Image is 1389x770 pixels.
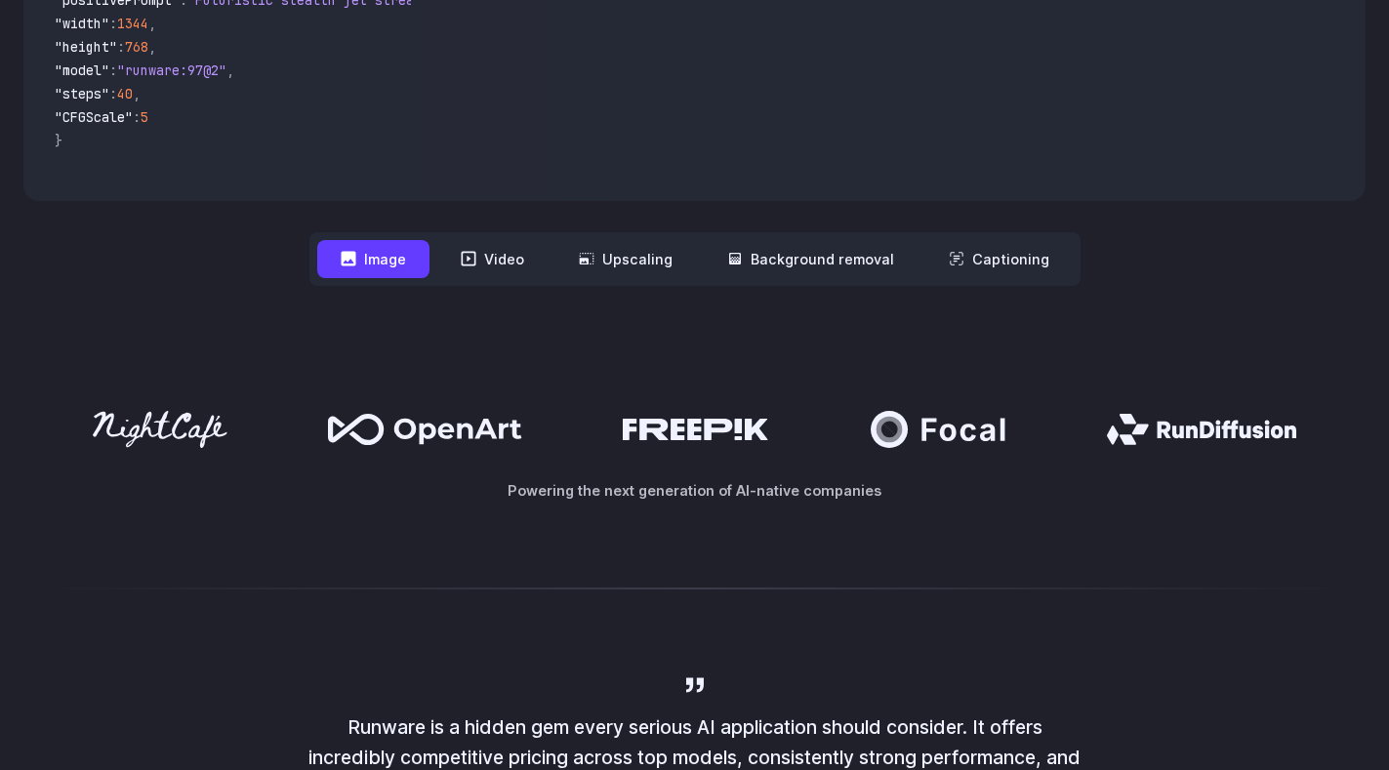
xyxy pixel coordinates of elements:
[117,15,148,32] span: 1344
[133,108,141,126] span: :
[148,38,156,56] span: ,
[55,132,62,149] span: }
[109,15,117,32] span: :
[109,85,117,102] span: :
[117,85,133,102] span: 40
[109,61,117,79] span: :
[117,38,125,56] span: :
[55,108,133,126] span: "CFGScale"
[55,15,109,32] span: "width"
[317,240,429,278] button: Image
[226,61,234,79] span: ,
[55,38,117,56] span: "height"
[55,61,109,79] span: "model"
[125,38,148,56] span: 768
[141,108,148,126] span: 5
[925,240,1073,278] button: Captioning
[133,85,141,102] span: ,
[117,61,226,79] span: "runware:97@2"
[555,240,696,278] button: Upscaling
[148,15,156,32] span: ,
[23,479,1366,502] p: Powering the next generation of AI-native companies
[437,240,548,278] button: Video
[55,85,109,102] span: "steps"
[704,240,918,278] button: Background removal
